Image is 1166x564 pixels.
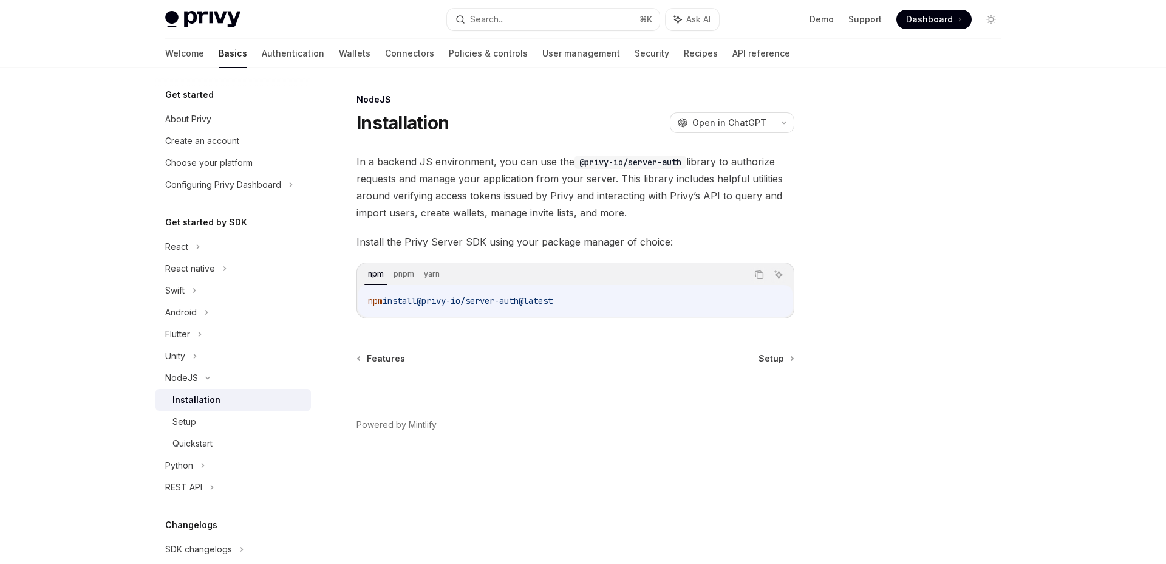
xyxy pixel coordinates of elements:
[666,9,719,30] button: Ask AI
[356,153,794,221] span: In a backend JS environment, you can use the library to authorize requests and manage your applic...
[165,239,188,254] div: React
[810,13,834,26] a: Demo
[165,39,204,68] a: Welcome
[165,542,232,557] div: SDK changelogs
[165,11,240,28] img: light logo
[155,152,311,174] a: Choose your platform
[420,267,443,281] div: yarn
[262,39,324,68] a: Authentication
[339,39,370,68] a: Wallets
[896,10,972,29] a: Dashboard
[165,305,197,320] div: Android
[356,112,449,134] h1: Installation
[449,39,528,68] a: Policies & controls
[165,88,214,102] h5: Get started
[364,267,387,281] div: npm
[358,352,405,365] a: Features
[165,480,202,495] div: REST API
[732,39,790,68] a: API reference
[165,458,193,473] div: Python
[172,414,196,429] div: Setup
[981,10,1001,29] button: Toggle dark mode
[172,436,213,451] div: Quickstart
[542,39,620,68] a: User management
[165,215,247,230] h5: Get started by SDK
[155,130,311,152] a: Create an account
[165,112,211,126] div: About Privy
[165,349,185,363] div: Unity
[165,371,198,385] div: NodeJS
[172,393,220,407] div: Installation
[848,13,882,26] a: Support
[165,283,185,298] div: Swift
[385,39,434,68] a: Connectors
[906,13,953,26] span: Dashboard
[155,433,311,455] a: Quickstart
[751,267,767,283] button: Copy the contents from the code block
[635,39,669,68] a: Security
[155,411,311,433] a: Setup
[771,267,786,283] button: Ask AI
[684,39,718,68] a: Recipes
[165,518,217,532] h5: Changelogs
[390,267,418,281] div: pnpm
[356,419,437,431] a: Powered by Mintlify
[165,156,253,170] div: Choose your platform
[447,9,660,30] button: Search...⌘K
[692,117,766,129] span: Open in ChatGPT
[670,112,774,133] button: Open in ChatGPT
[219,39,247,68] a: Basics
[686,13,711,26] span: Ask AI
[639,15,652,24] span: ⌘ K
[383,295,417,306] span: install
[574,156,686,169] code: @privy-io/server-auth
[759,352,784,365] span: Setup
[759,352,793,365] a: Setup
[368,295,383,306] span: npm
[356,233,794,250] span: Install the Privy Server SDK using your package manager of choice:
[367,352,405,365] span: Features
[155,108,311,130] a: About Privy
[470,12,504,27] div: Search...
[165,177,281,192] div: Configuring Privy Dashboard
[165,327,190,342] div: Flutter
[417,295,553,306] span: @privy-io/server-auth@latest
[165,261,215,276] div: React native
[165,134,239,148] div: Create an account
[155,389,311,411] a: Installation
[356,94,794,106] div: NodeJS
